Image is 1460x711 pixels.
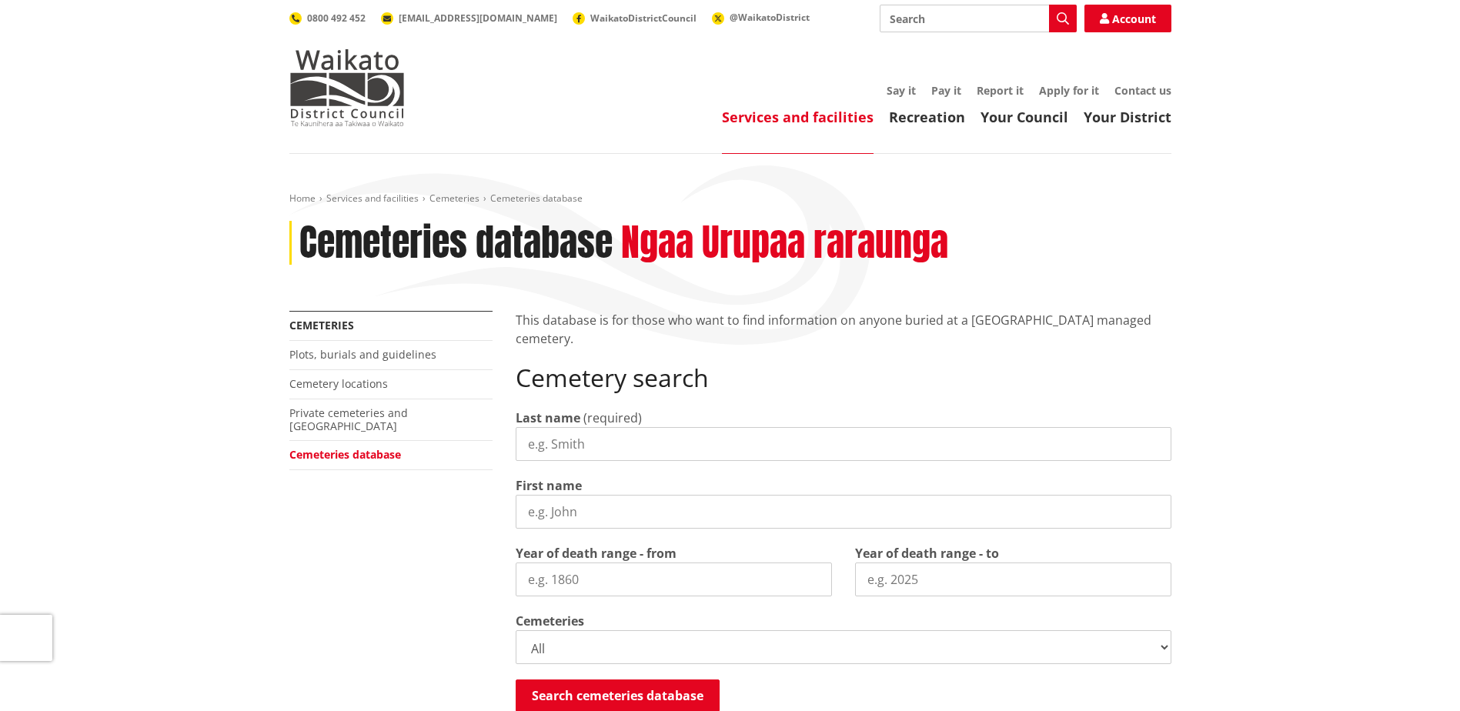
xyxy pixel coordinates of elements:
[289,192,316,205] a: Home
[289,376,388,391] a: Cemetery locations
[1039,83,1099,98] a: Apply for it
[1389,646,1445,702] iframe: Messenger Launcher
[516,311,1171,348] p: This database is for those who want to find information on anyone buried at a [GEOGRAPHIC_DATA] m...
[289,49,405,126] img: Waikato District Council - Te Kaunihera aa Takiwaa o Waikato
[289,406,408,433] a: Private cemeteries and [GEOGRAPHIC_DATA]
[573,12,697,25] a: WaikatoDistrictCouncil
[490,192,583,205] span: Cemeteries database
[289,192,1171,205] nav: breadcrumb
[1084,5,1171,32] a: Account
[381,12,557,25] a: [EMAIL_ADDRESS][DOMAIN_NAME]
[299,221,613,265] h1: Cemeteries database
[722,108,874,126] a: Services and facilities
[931,83,961,98] a: Pay it
[981,108,1068,126] a: Your Council
[590,12,697,25] span: WaikatoDistrictCouncil
[516,544,677,562] label: Year of death range - from
[887,83,916,98] a: Say it
[889,108,965,126] a: Recreation
[855,544,999,562] label: Year of death range - to
[516,363,1171,392] h2: Cemetery search
[516,612,584,630] label: Cemeteries
[326,192,419,205] a: Services and facilities
[429,192,479,205] a: Cemeteries
[730,11,810,24] span: @WaikatoDistrict
[1114,83,1171,98] a: Contact us
[399,12,557,25] span: [EMAIL_ADDRESS][DOMAIN_NAME]
[516,427,1171,461] input: e.g. Smith
[1084,108,1171,126] a: Your District
[289,347,436,362] a: Plots, burials and guidelines
[583,409,642,426] span: (required)
[880,5,1077,32] input: Search input
[289,447,401,462] a: Cemeteries database
[621,221,948,265] h2: Ngaa Urupaa raraunga
[307,12,366,25] span: 0800 492 452
[516,476,582,495] label: First name
[516,409,580,427] label: Last name
[712,11,810,24] a: @WaikatoDistrict
[855,562,1171,596] input: e.g. 2025
[289,12,366,25] a: 0800 492 452
[289,318,354,332] a: Cemeteries
[516,495,1171,529] input: e.g. John
[977,83,1024,98] a: Report it
[516,562,832,596] input: e.g. 1860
